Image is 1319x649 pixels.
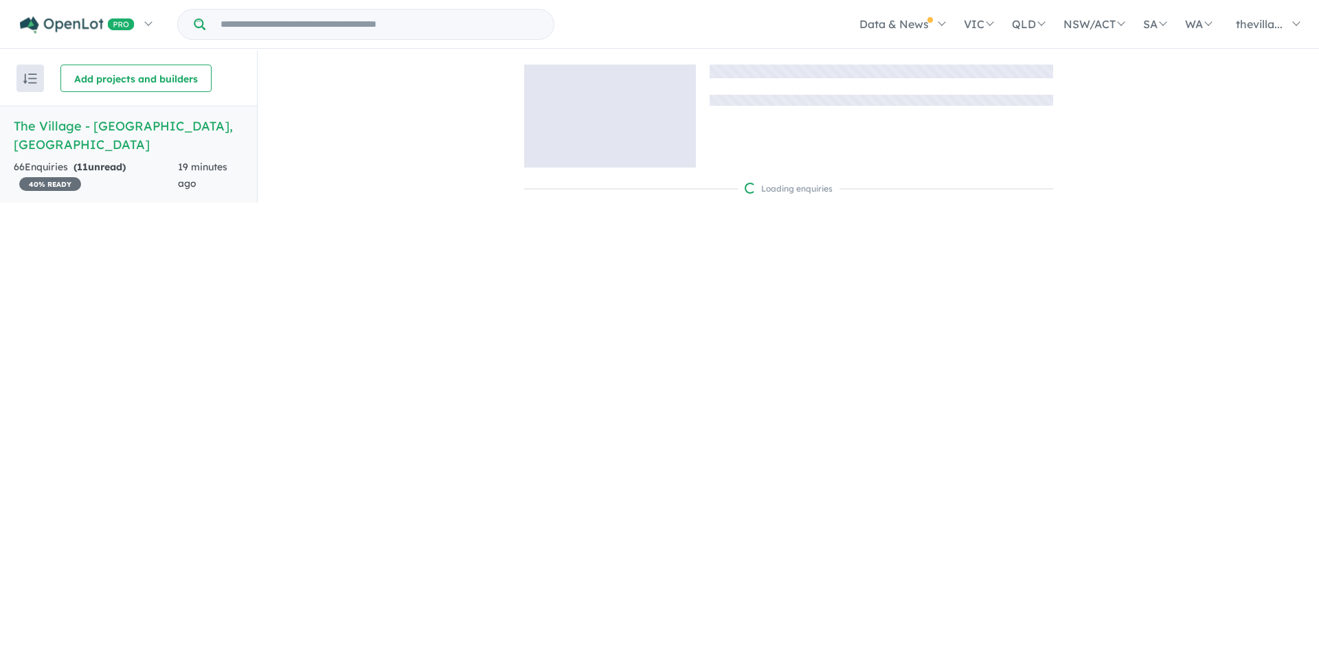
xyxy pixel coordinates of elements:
div: Loading enquiries [745,182,833,196]
span: 11 [77,161,88,173]
img: Openlot PRO Logo White [20,16,135,34]
strong: ( unread) [74,161,126,173]
button: Add projects and builders [60,65,212,92]
span: 40 % READY [19,177,81,191]
span: 19 minutes ago [178,161,227,190]
img: sort.svg [23,73,37,84]
span: thevilla... [1236,17,1283,31]
div: 66 Enquir ies [14,159,178,192]
input: Try estate name, suburb, builder or developer [208,10,551,39]
h5: The Village - [GEOGRAPHIC_DATA] , [GEOGRAPHIC_DATA] [14,117,243,154]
